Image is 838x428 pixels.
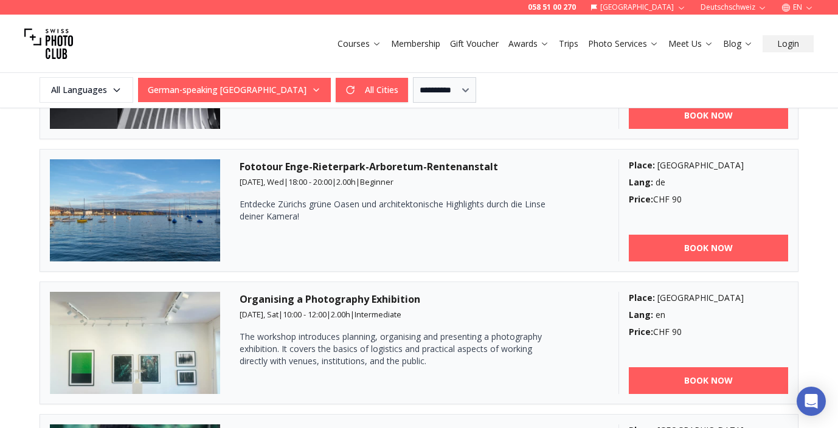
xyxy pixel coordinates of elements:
[240,309,401,320] small: | | |
[629,292,655,303] b: Place :
[663,35,718,52] button: Meet Us
[723,38,753,50] a: Blog
[554,35,583,52] button: Trips
[138,78,331,102] button: German-speaking [GEOGRAPHIC_DATA]
[672,193,682,205] span: 90
[684,374,733,387] b: BOOK NOW
[240,159,599,174] h3: Fototour Enge-Rieterpark-Arboretum-Rentenanstalt
[386,35,445,52] button: Membership
[629,309,653,320] b: Lang :
[391,38,440,50] a: Membership
[331,309,350,320] span: 2.00 h
[445,35,504,52] button: Gift Voucher
[629,309,789,321] div: en
[240,309,279,320] span: [DATE], Sat
[336,176,356,187] span: 2.00 h
[763,35,814,52] button: Login
[588,38,659,50] a: Photo Services
[508,38,549,50] a: Awards
[240,176,393,187] small: | | |
[583,35,663,52] button: Photo Services
[288,176,332,187] span: 18:00 - 20:00
[40,77,133,103] button: All Languages
[360,176,393,187] span: Beginner
[668,38,713,50] a: Meet Us
[41,79,131,101] span: All Languages
[355,309,401,320] span: Intermediate
[629,176,653,188] b: Lang :
[629,235,789,261] a: BOOK NOW
[718,35,758,52] button: Blog
[684,109,733,122] b: BOOK NOW
[629,193,653,205] b: Price :
[333,35,386,52] button: Courses
[672,326,682,337] span: 90
[528,2,576,12] a: 058 51 00 270
[240,176,284,187] span: [DATE], Wed
[338,38,381,50] a: Courses
[240,198,556,223] p: Entdecke Zürichs grüne Oasen und architektonische Highlights durch die Linse deiner Kamera!
[240,292,599,306] h3: Organising a Photography Exhibition
[629,159,655,171] b: Place :
[50,159,220,261] img: Fototour Enge-Rieterpark-Arboretum-Rentenanstalt
[629,159,789,171] div: [GEOGRAPHIC_DATA]
[283,309,327,320] span: 10:00 - 12:00
[240,331,556,367] p: The workshop introduces planning, organising and presenting a photography exhibition. It covers t...
[50,292,220,394] img: Organising a Photography Exhibition
[684,242,733,254] b: BOOK NOW
[629,193,789,205] div: CHF
[629,176,789,188] div: de
[450,38,499,50] a: Gift Voucher
[559,38,578,50] a: Trips
[797,387,826,416] div: Open Intercom Messenger
[629,367,789,394] a: BOOK NOW
[629,326,789,338] div: CHF
[24,19,73,68] img: Swiss photo club
[629,102,789,129] a: BOOK NOW
[336,78,408,102] button: All Cities
[629,326,653,337] b: Price :
[504,35,554,52] button: Awards
[629,292,789,304] div: [GEOGRAPHIC_DATA]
